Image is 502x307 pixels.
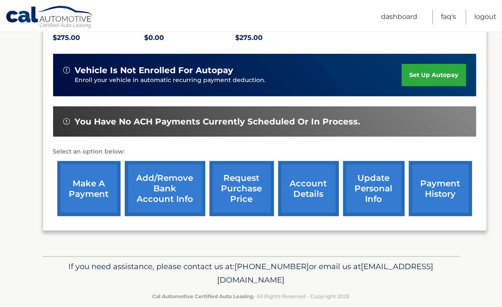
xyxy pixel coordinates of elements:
[144,32,236,44] p: $0.00
[53,147,476,157] p: Select an option below:
[236,32,327,44] p: $275.00
[75,76,402,85] p: Enroll your vehicle in automatic recurring payment deduction.
[209,161,274,216] a: request purchase price
[278,161,339,216] a: account details
[75,116,360,127] span: You have no ACH payments currently scheduled or in process.
[217,262,434,285] span: [EMAIL_ADDRESS][DOMAIN_NAME]
[63,67,70,74] img: alert-white.svg
[53,32,145,44] p: $275.00
[75,65,234,76] span: vehicle is not enrolled for autopay
[409,161,472,216] a: payment history
[441,10,456,24] a: FAQ's
[343,161,405,216] a: update personal info
[235,262,309,271] span: [PHONE_NUMBER]
[57,161,121,216] a: make a payment
[48,260,454,287] p: If you need assistance, please contact us at: or email us at
[153,293,254,299] strong: Cal Automotive Certified Auto Leasing
[474,10,497,24] a: Logout
[5,5,94,30] a: Cal Automotive
[48,292,454,301] p: - All Rights Reserved - Copyright 2025
[125,161,205,216] a: Add/Remove bank account info
[402,64,466,86] a: set up autopay
[63,118,70,125] img: alert-white.svg
[381,10,417,24] a: Dashboard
